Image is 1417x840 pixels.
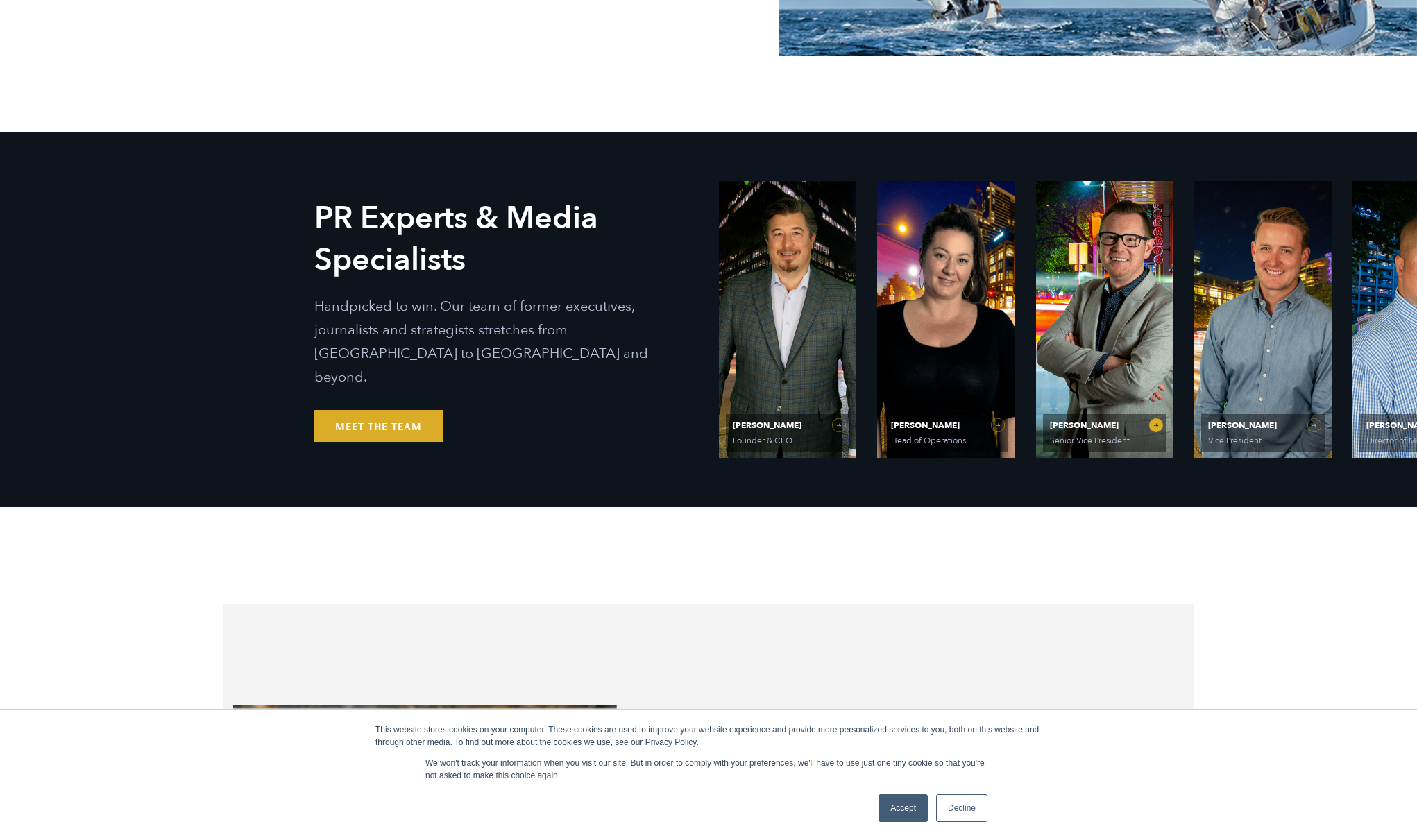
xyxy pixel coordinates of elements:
span: [PERSON_NAME] [733,421,842,429]
h2: PR Experts & Media Specialists [314,198,698,281]
h2: Scaling along with your business. [676,704,1146,787]
span: [PERSON_NAME] [1050,421,1160,429]
a: Meet the Team [314,410,443,442]
p: Handpicked to win. Our team of former executives, journalists and strategists stretches from [GEO... [314,295,698,389]
div: This website stores cookies on your computer. These cookies are used to improve your website expe... [375,723,1042,748]
a: Accept [879,794,928,822]
span: [PERSON_NAME] [891,421,1001,429]
span: Senior Vice President [1050,436,1157,445]
a: View Bio for Ethan Parker [719,181,856,458]
p: We won't track your information when you visit our site. But in order to comply with your prefere... [425,757,992,782]
span: Head of Operations [891,436,998,445]
a: View Bio for Matt Grant [1036,181,1173,458]
span: Vice President [1208,436,1315,445]
a: Decline [936,794,987,822]
span: Founder & CEO [733,436,840,445]
a: View Bio for Will Kruisbrink [1194,181,1332,458]
span: [PERSON_NAME] [1208,421,1318,429]
a: View Bio for Olivia Gardner [877,181,1015,458]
